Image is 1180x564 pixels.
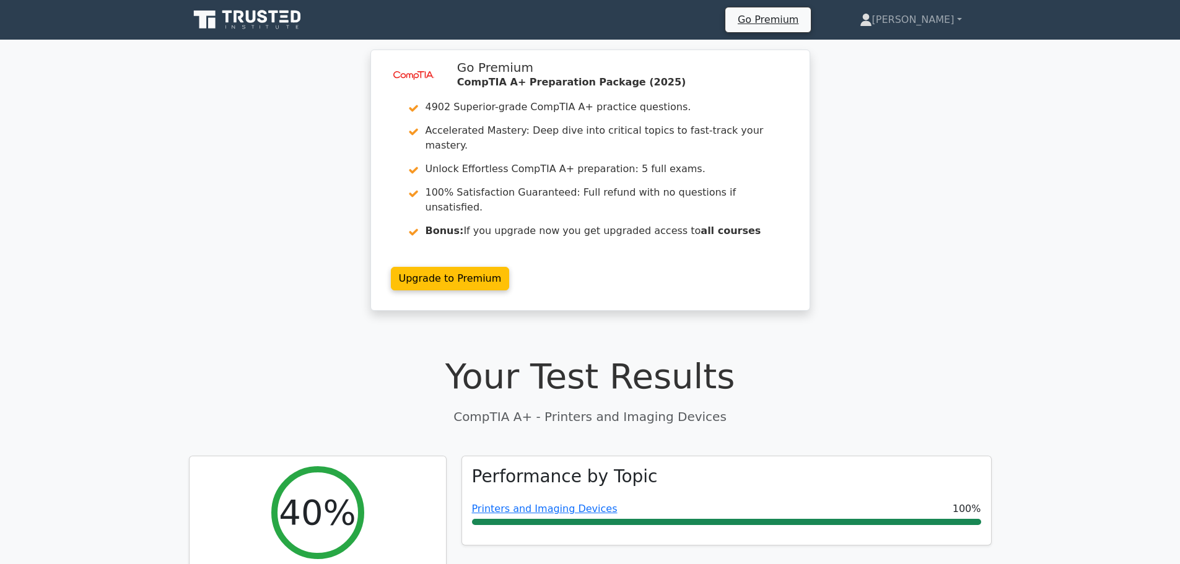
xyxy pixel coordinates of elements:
[391,267,510,290] a: Upgrade to Premium
[279,492,356,533] h2: 40%
[830,7,992,32] a: [PERSON_NAME]
[189,407,992,426] p: CompTIA A+ - Printers and Imaging Devices
[189,355,992,397] h1: Your Test Results
[953,501,981,516] span: 100%
[730,11,806,28] a: Go Premium
[472,466,658,487] h3: Performance by Topic
[472,503,618,514] a: Printers and Imaging Devices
